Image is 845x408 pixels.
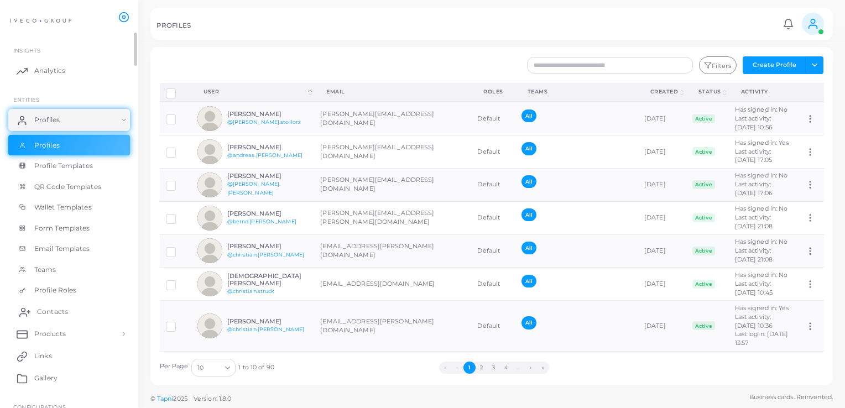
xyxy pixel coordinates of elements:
[692,280,716,289] span: Active
[735,106,788,113] span: Has signed in: No
[8,280,130,301] a: Profile Roles
[274,362,714,374] ul: Pagination
[500,362,512,374] button: Go to page 4
[157,395,174,402] a: Tapni
[483,88,503,96] div: Roles
[34,329,66,339] span: Products
[34,265,56,275] span: Teams
[13,47,40,54] span: INSIGHTS
[735,171,788,179] span: Has signed in: No
[314,234,471,268] td: [EMAIL_ADDRESS][PERSON_NAME][DOMAIN_NAME]
[735,180,773,197] span: Last activity: [DATE] 17:06
[8,259,130,280] a: Teams
[471,351,515,384] td: Default
[638,301,686,352] td: [DATE]
[471,168,515,201] td: Default
[741,88,787,96] div: activity
[471,102,515,135] td: Default
[227,252,305,258] a: @christian.[PERSON_NAME]
[8,367,130,389] a: Gallery
[314,268,471,301] td: [EMAIL_ADDRESS][DOMAIN_NAME]
[34,182,101,192] span: QR Code Templates
[692,180,716,189] span: Active
[197,362,204,374] span: 10
[743,56,806,74] button: Create Profile
[173,394,187,404] span: 2025
[638,234,686,268] td: [DATE]
[471,234,515,268] td: Default
[13,96,39,103] span: ENTITIES
[476,362,488,374] button: Go to page 2
[699,56,737,74] button: Filters
[735,280,773,296] span: Last activity: [DATE] 10:45
[34,140,60,150] span: Profiles
[8,323,130,345] a: Products
[8,197,130,218] a: Wallet Templates
[314,351,471,384] td: [PERSON_NAME][EMAIL_ADDRESS][PERSON_NAME][DOMAIN_NAME]
[8,345,130,367] a: Links
[521,142,536,155] span: All
[37,307,68,317] span: Contacts
[471,135,515,169] td: Default
[521,208,536,221] span: All
[8,301,130,323] a: Contacts
[735,205,788,212] span: Has signed in: No
[463,362,476,374] button: Go to page 1
[8,155,130,176] a: Profile Templates
[227,243,309,250] h6: [PERSON_NAME]
[698,88,721,96] div: Status
[197,206,222,231] img: avatar
[8,238,130,259] a: Email Templates
[638,351,686,384] td: [DATE]
[10,11,71,31] img: logo
[692,247,716,255] span: Active
[227,273,309,287] h6: [DEMOGRAPHIC_DATA][PERSON_NAME]
[525,362,537,374] button: Go to next page
[521,175,536,188] span: All
[34,115,60,125] span: Profiles
[488,362,500,374] button: Go to page 3
[528,88,626,96] div: Teams
[735,148,772,164] span: Last activity: [DATE] 17:05
[197,106,222,131] img: avatar
[735,247,773,263] span: Last activity: [DATE] 21:08
[314,102,471,135] td: [PERSON_NAME][EMAIL_ADDRESS][DOMAIN_NAME]
[204,88,306,96] div: User
[735,213,773,230] span: Last activity: [DATE] 21:08
[638,201,686,234] td: [DATE]
[197,172,222,197] img: avatar
[227,318,309,325] h6: [PERSON_NAME]
[735,238,788,245] span: Has signed in: No
[194,395,232,402] span: Version: 1.8.0
[521,275,536,287] span: All
[735,271,788,279] span: Has signed in: No
[34,223,90,233] span: Form Templates
[735,304,789,312] span: Has signed in: Yes
[8,218,130,239] a: Form Templates
[521,316,536,329] span: All
[227,210,309,217] h6: [PERSON_NAME]
[326,88,459,96] div: Email
[227,111,309,118] h6: [PERSON_NAME]
[638,135,686,169] td: [DATE]
[692,321,716,330] span: Active
[692,147,716,156] span: Active
[8,176,130,197] a: QR Code Templates
[692,114,716,123] span: Active
[471,301,515,352] td: Default
[314,301,471,352] td: [EMAIL_ADDRESS][PERSON_NAME][DOMAIN_NAME]
[227,288,275,294] a: @christian.struck
[735,330,789,347] span: Last login: [DATE] 13:57
[537,362,549,374] button: Go to last page
[227,181,281,196] a: @[PERSON_NAME].[PERSON_NAME]
[8,60,130,82] a: Analytics
[735,139,789,147] span: Has signed in: Yes
[34,351,52,361] span: Links
[471,201,515,234] td: Default
[638,168,686,201] td: [DATE]
[34,66,65,76] span: Analytics
[521,242,536,254] span: All
[197,271,222,296] img: avatar
[314,201,471,234] td: [PERSON_NAME][EMAIL_ADDRESS][PERSON_NAME][DOMAIN_NAME]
